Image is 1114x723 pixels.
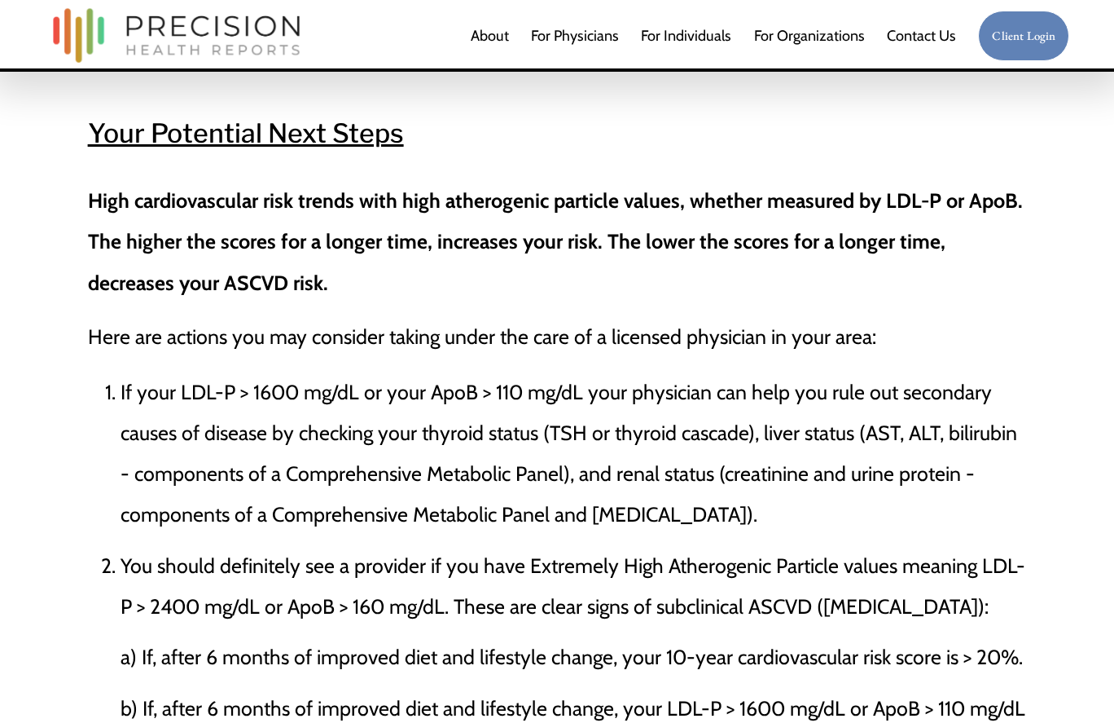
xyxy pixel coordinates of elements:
[121,637,1027,677] p: a) If, after 6 months of improved diet and lifestyle change, your 10-year cardiovascular risk sco...
[121,372,1027,535] p: If your LDL-P > 1600 mg/dL or your ApoB > 110 mg/dL your physician can help you rule out secondar...
[978,11,1069,62] a: Client Login
[121,545,1027,627] p: You should definitely see a provider if you have Extremely High Atherogenic Particle values meani...
[531,20,619,52] a: For Physicians
[88,316,1027,357] p: Here are actions you may consider taking under the care of a licensed physician in your area:
[754,21,865,51] span: For Organizations
[88,188,1028,294] strong: High cardiovascular risk trends with high atherogenic particle values, whether measured by LDL-P ...
[1033,645,1114,723] iframe: Chat Widget
[887,20,956,52] a: Contact Us
[641,20,731,52] a: For Individuals
[88,117,404,149] span: Your Potential Next Steps
[754,20,865,52] a: folder dropdown
[471,20,509,52] a: About
[45,1,309,70] img: Precision Health Reports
